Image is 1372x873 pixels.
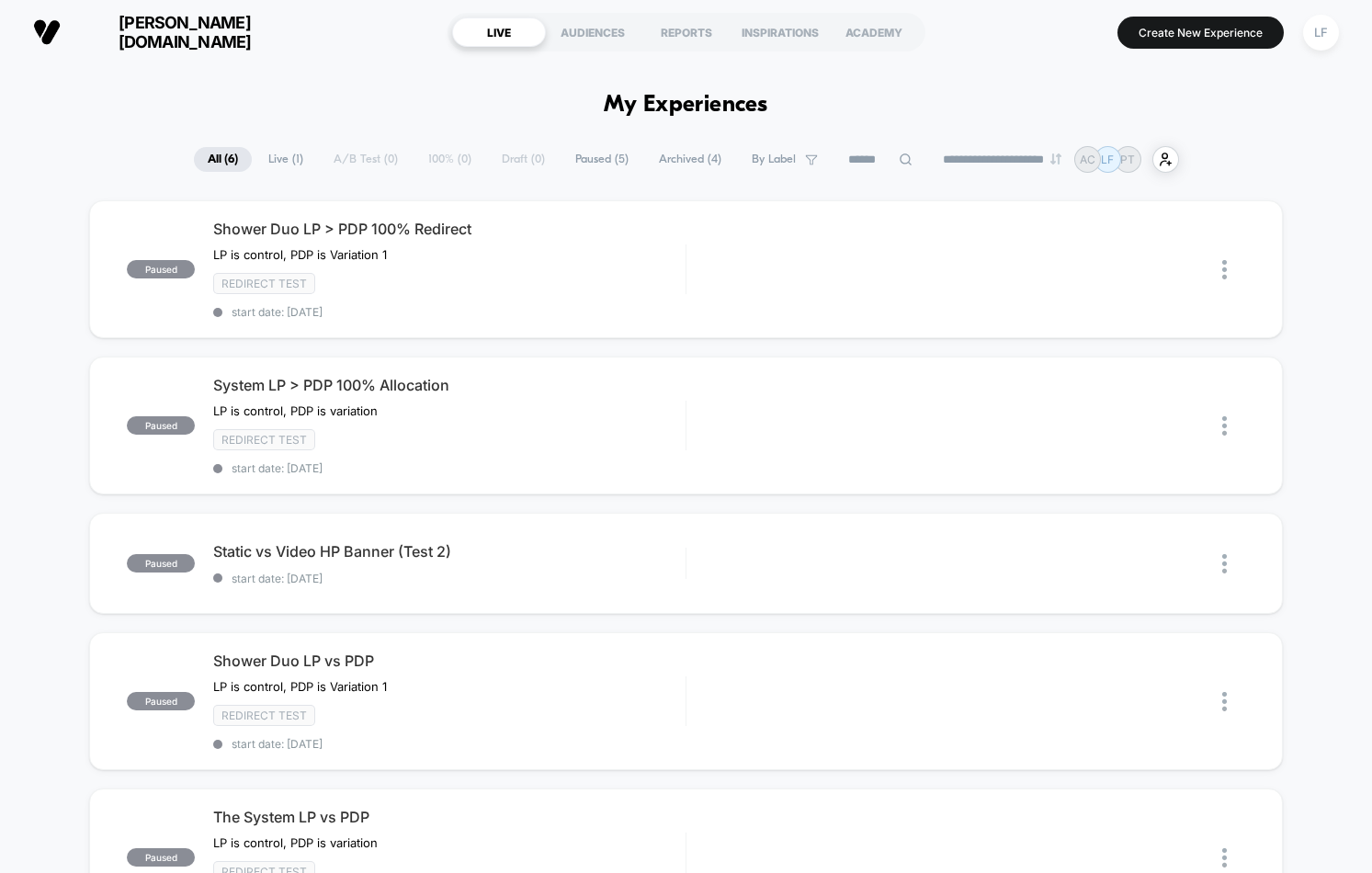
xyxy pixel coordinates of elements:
[127,554,195,573] span: paused
[1303,15,1339,51] div: LF
[546,17,640,47] div: AUDIENCES
[1222,554,1227,573] img: close
[127,416,195,435] span: paused
[127,848,195,867] span: paused
[213,705,315,726] span: Redirect Test
[213,220,686,238] span: Shower Duo LP > PDP 100% Redirect
[194,147,252,172] span: All ( 6 )
[1050,153,1061,164] img: end
[213,305,686,319] span: start date: [DATE]
[213,376,686,394] span: System LP > PDP 100% Allocation
[1222,692,1227,711] img: close
[213,429,315,450] span: Redirect Test
[1080,153,1095,166] p: AC
[1120,153,1135,166] p: PT
[1101,153,1114,166] p: LF
[213,835,378,850] span: LP is control, PDP is variation
[645,147,735,172] span: Archived ( 4 )
[640,17,733,47] div: REPORTS
[213,652,686,670] span: Shower Duo LP vs PDP
[213,461,686,475] span: start date: [DATE]
[827,17,921,47] div: ACADEMY
[1298,14,1344,51] button: LF
[1222,848,1227,867] img: close
[213,247,387,262] span: LP is control, PDP is Variation 1
[213,572,686,585] span: start date: [DATE]
[1117,17,1284,49] button: Create New Experience
[213,403,378,418] span: LP is control, PDP is variation
[604,92,768,119] h1: My Experiences
[213,542,686,561] span: Static vs Video HP Banner (Test 2)
[213,737,686,751] span: start date: [DATE]
[733,17,827,47] div: INSPIRATIONS
[255,147,317,172] span: Live ( 1 )
[1222,260,1227,279] img: close
[33,18,61,46] img: Visually logo
[127,692,195,710] span: paused
[213,273,315,294] span: Redirect Test
[28,12,300,52] button: [PERSON_NAME][DOMAIN_NAME]
[127,260,195,278] span: paused
[452,17,546,47] div: LIVE
[213,679,387,694] span: LP is control, PDP is Variation 1
[752,153,796,166] span: By Label
[213,808,686,826] span: The System LP vs PDP
[1222,416,1227,436] img: close
[561,147,642,172] span: Paused ( 5 )
[74,13,295,51] span: [PERSON_NAME][DOMAIN_NAME]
